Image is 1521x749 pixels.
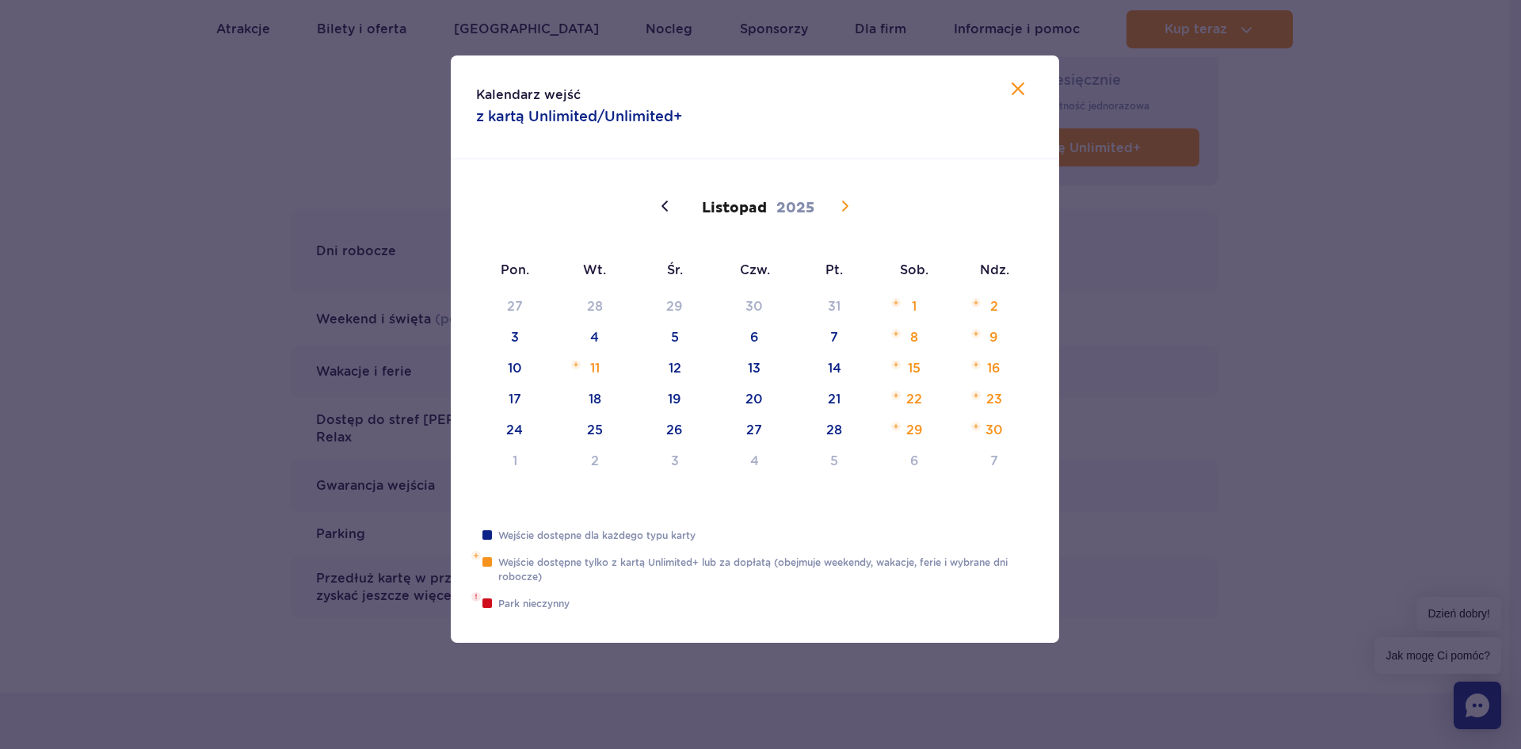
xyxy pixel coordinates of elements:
span: Pon. [475,262,555,279]
span: Pt. [795,262,875,279]
dd: Park nieczynny [492,597,570,611]
span: Sob. [875,262,955,279]
span: Śr. [635,262,715,279]
dd: Wejście dostępne dla każdego typu karty [492,529,696,543]
span: Listopad [702,199,767,218]
span: z kartą Unlimited/Unlimited+ [476,105,1034,127]
span: Czw. [715,262,795,279]
span: Kalendarz wejść [476,87,1034,102]
span: Wt. [555,262,635,279]
dd: Wejście dostępne tylko z kartą Unlimited+ lub za dopłatą (obejmuje weekendy, wakacje, ferie i wyb... [492,556,1027,584]
span: Ndz. [955,262,1035,279]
